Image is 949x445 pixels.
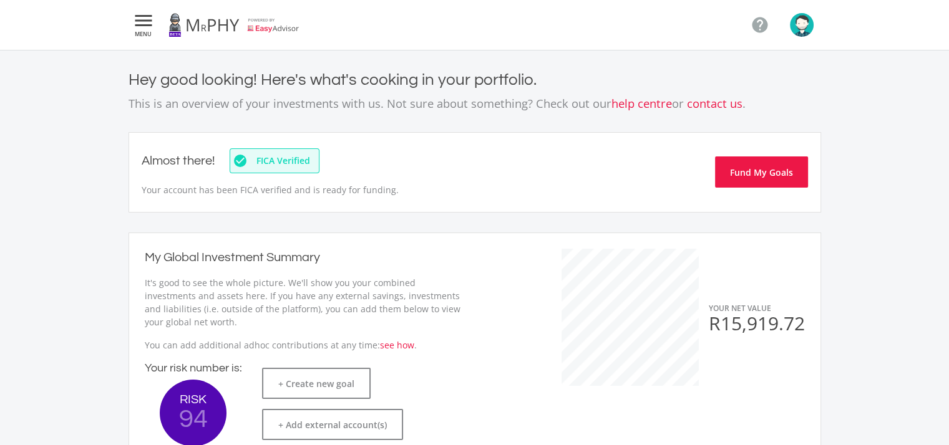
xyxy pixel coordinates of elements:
[746,11,774,39] a: 
[142,153,215,168] h2: Almost there!
[380,339,414,351] a: see how
[233,153,245,168] i: check_circle
[715,156,808,188] button: Fund My Goals
[709,303,771,313] span: YOUR NET VALUE
[751,16,769,34] i: 
[160,393,226,406] span: RISK
[687,95,742,111] a: contact us
[132,31,155,37] span: MENU
[611,95,672,111] a: help centre
[145,338,462,352] p: You can add additional adhoc contributions at any time: .
[142,183,419,196] p: Your account has been FICA verified and is ready for funding.
[129,12,158,37] button:  MENU
[129,95,821,112] p: This is an overview of your investments with us. Not sure about something? Check out our or .
[790,13,814,37] img: avatar.png
[145,249,320,267] h2: My Global Investment Summary
[132,13,155,28] i: 
[129,70,821,90] h4: Hey good looking! Here's what's cooking in your portfolio.
[262,368,371,399] button: + Create new goal
[709,310,805,336] span: R15,919.72
[250,156,316,165] span: FICA Verified
[262,409,403,440] button: + Add external account(s)
[160,406,226,433] span: 94
[145,361,242,375] h4: Your risk number is:
[145,276,462,328] p: It's good to see the whole picture. We'll show you your combined investments and assets here. If ...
